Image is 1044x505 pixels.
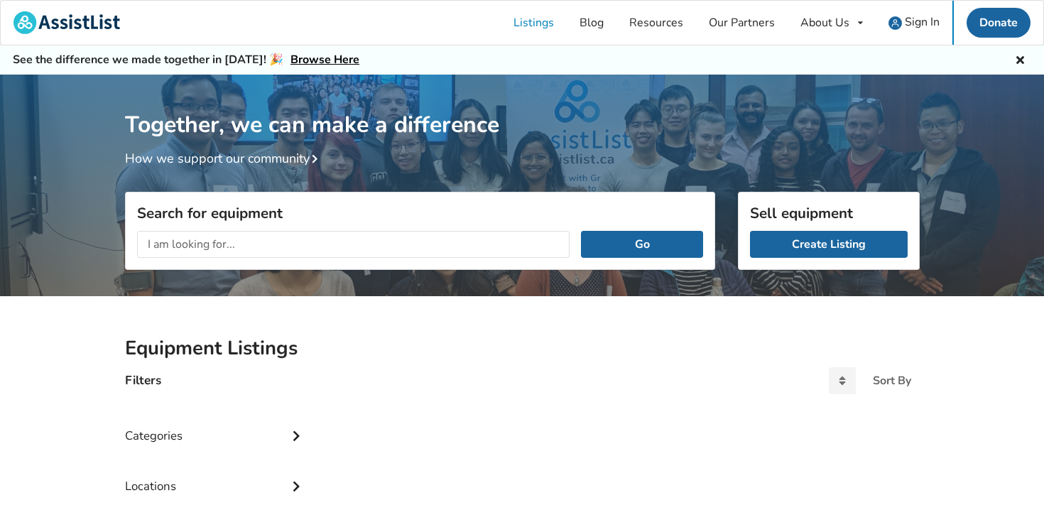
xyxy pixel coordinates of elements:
[137,204,703,222] h3: Search for equipment
[616,1,696,45] a: Resources
[967,8,1031,38] a: Donate
[876,1,952,45] a: user icon Sign In
[125,372,161,389] h4: Filters
[125,336,920,361] h2: Equipment Listings
[581,231,702,258] button: Go
[13,11,120,34] img: assistlist-logo
[125,400,307,450] div: Categories
[125,75,920,139] h1: Together, we can make a difference
[125,150,324,167] a: How we support our community
[125,450,307,501] div: Locations
[800,17,849,28] div: About Us
[888,16,902,30] img: user icon
[501,1,567,45] a: Listings
[873,375,911,386] div: Sort By
[137,231,570,258] input: I am looking for...
[750,204,908,222] h3: Sell equipment
[567,1,616,45] a: Blog
[13,53,359,67] h5: See the difference we made together in [DATE]! 🎉
[905,14,940,30] span: Sign In
[696,1,788,45] a: Our Partners
[750,231,908,258] a: Create Listing
[290,52,359,67] a: Browse Here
